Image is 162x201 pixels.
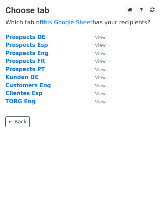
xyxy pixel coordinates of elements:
[5,5,157,16] h3: Choose tab
[95,99,106,104] small: View
[88,42,106,48] a: View
[88,66,106,73] a: View
[88,50,106,57] a: View
[95,83,106,88] small: View
[95,59,106,64] small: View
[5,19,157,26] p: Which tab of has your recipients?
[5,90,43,97] a: Clientes Esp
[5,42,48,48] a: Prospects Esp
[95,51,106,56] small: View
[5,82,51,89] a: Customers Eng
[95,75,106,80] small: View
[88,34,106,40] a: View
[5,34,45,40] a: Prospects DE
[88,82,106,89] a: View
[95,35,106,40] small: View
[95,67,106,72] small: View
[5,50,48,57] a: Prospects Eng
[5,98,35,105] a: TORG Eng
[88,90,106,97] a: View
[95,91,106,96] small: View
[42,19,92,26] a: this Google Sheet
[5,58,45,64] a: Prospects FR
[95,43,106,48] small: View
[5,74,38,80] a: Kunden DE
[88,58,106,64] a: View
[5,116,30,127] a: ← Back
[88,98,106,105] a: View
[88,74,106,80] a: View
[5,66,45,73] a: Prospects PT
